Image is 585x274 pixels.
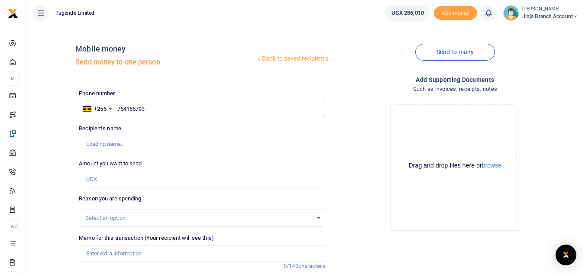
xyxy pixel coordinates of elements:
[8,8,18,19] img: logo-small
[79,245,325,262] input: Enter extra information
[7,219,19,233] li: Ac
[391,9,424,17] span: UGX 286,010
[79,171,325,187] input: UGX
[434,9,477,16] a: Add money
[434,6,477,20] li: Toup your wallet
[298,263,325,269] span: characters
[79,101,325,117] input: Enter phone number
[390,101,520,231] div: File Uploader
[79,124,121,133] label: Recipient's name
[85,214,312,222] div: Select an option
[79,101,114,117] div: Uganda: +256
[503,5,519,21] img: profile-user
[75,44,255,54] h4: Mobile money
[79,89,115,98] label: Phone number
[332,84,578,94] h4: Such as invoices, receipts, notes
[79,159,142,168] label: Amount you want to send
[94,105,106,113] div: +256
[332,75,578,84] h4: Add supporting Documents
[415,44,495,61] a: Send to many
[79,136,325,152] input: Loading name...
[79,194,141,203] label: Reason you are spending
[284,263,298,269] span: 0/140
[482,162,501,168] button: browse
[503,5,578,21] a: profile-user [PERSON_NAME] Jinja branch account
[522,6,578,13] small: [PERSON_NAME]
[556,245,576,265] div: Open Intercom Messenger
[8,10,18,16] a: logo-small logo-large logo-large
[381,5,434,21] li: Wallet ballance
[522,13,578,20] span: Jinja branch account
[7,71,19,86] li: M
[434,6,477,20] span: Add money
[255,51,329,67] a: Back to saved recipients
[52,9,98,17] span: Tugende Limited
[385,5,430,21] a: UGX 286,010
[79,234,214,242] label: Memo for this transaction (Your recipient will see this)
[394,161,516,170] div: Drag and drop files here or
[75,58,255,67] h5: Send money to one person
